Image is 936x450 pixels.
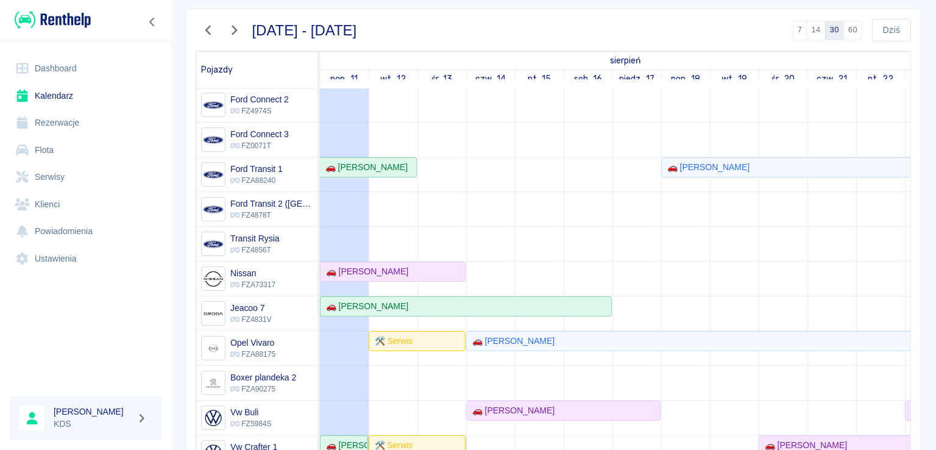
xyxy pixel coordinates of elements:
p: FZ0071T [230,140,289,151]
img: Image [203,338,223,359]
p: FZ4856T [230,245,280,255]
span: Pojazdy [201,65,233,75]
a: 21 sierpnia 2025 [814,70,850,88]
a: 11 sierpnia 2025 [607,52,643,70]
a: 20 sierpnia 2025 [768,70,798,88]
img: Image [203,373,223,393]
img: Image [203,269,223,289]
p: FZ5984S [230,418,271,429]
a: Kalendarz [10,82,161,110]
button: 30 dni [825,21,844,40]
button: 7 dni [793,21,807,40]
h6: Ford Transit 2 (Niemcy) [230,198,313,210]
h3: [DATE] - [DATE] [252,22,357,39]
button: 14 dni [806,21,825,40]
a: 13 sierpnia 2025 [428,70,456,88]
a: Klienci [10,191,161,218]
p: KDS [54,418,132,430]
button: 60 dni [843,21,862,40]
div: 🚗 [PERSON_NAME] [467,335,555,348]
h6: Transit Rysia [230,232,280,245]
p: FZA88175 [230,349,275,360]
p: FZA90275 [230,384,296,395]
a: 17 sierpnia 2025 [616,70,658,88]
a: 18 sierpnia 2025 [668,70,703,88]
a: Dashboard [10,55,161,82]
button: Zwiń nawigację [143,14,161,30]
p: FZA73317 [230,279,275,290]
a: 14 sierpnia 2025 [472,70,509,88]
a: Rezerwacje [10,109,161,137]
a: 16 sierpnia 2025 [571,70,606,88]
a: Ustawienia [10,245,161,273]
div: 🚗 [PERSON_NAME] [321,300,408,313]
a: 22 sierpnia 2025 [865,70,896,88]
a: 19 sierpnia 2025 [718,70,750,88]
div: 🚗 [PERSON_NAME] [321,265,408,278]
h6: Ford Connect 3 [230,128,289,140]
p: FZ4878T [230,210,313,221]
img: Image [203,165,223,185]
a: Powiadomienia [10,218,161,245]
h6: Vw Buli [230,406,271,418]
p: FZ4974S [230,105,289,116]
img: Image [203,408,223,428]
a: 11 sierpnia 2025 [327,70,361,88]
h6: Jeacoo 7 [230,302,271,314]
img: Image [203,234,223,254]
div: 🛠️ Serwis [370,335,413,348]
img: Renthelp logo [15,10,91,30]
h6: Ford Transit 1 [230,163,283,175]
a: Serwisy [10,163,161,191]
p: FZ4831V [230,314,271,325]
div: 🚗 [PERSON_NAME] [662,161,750,174]
img: Image [203,304,223,324]
button: Dziś [872,19,911,41]
div: 🚗 [PERSON_NAME] [467,404,555,417]
h6: [PERSON_NAME] [54,405,132,418]
p: FZA88240 [230,175,283,186]
img: Image [203,130,223,150]
h6: Nissan [230,267,275,279]
h6: Ford Connect 2 [230,93,289,105]
a: Flota [10,137,161,164]
h6: Boxer plandeka 2 [230,371,296,384]
a: 12 sierpnia 2025 [377,70,409,88]
img: Image [203,199,223,220]
a: Renthelp logo [10,10,91,30]
a: 15 sierpnia 2025 [525,70,555,88]
h6: Opel Vivaro [230,337,275,349]
img: Image [203,95,223,115]
div: 🚗 [PERSON_NAME] [321,161,408,174]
